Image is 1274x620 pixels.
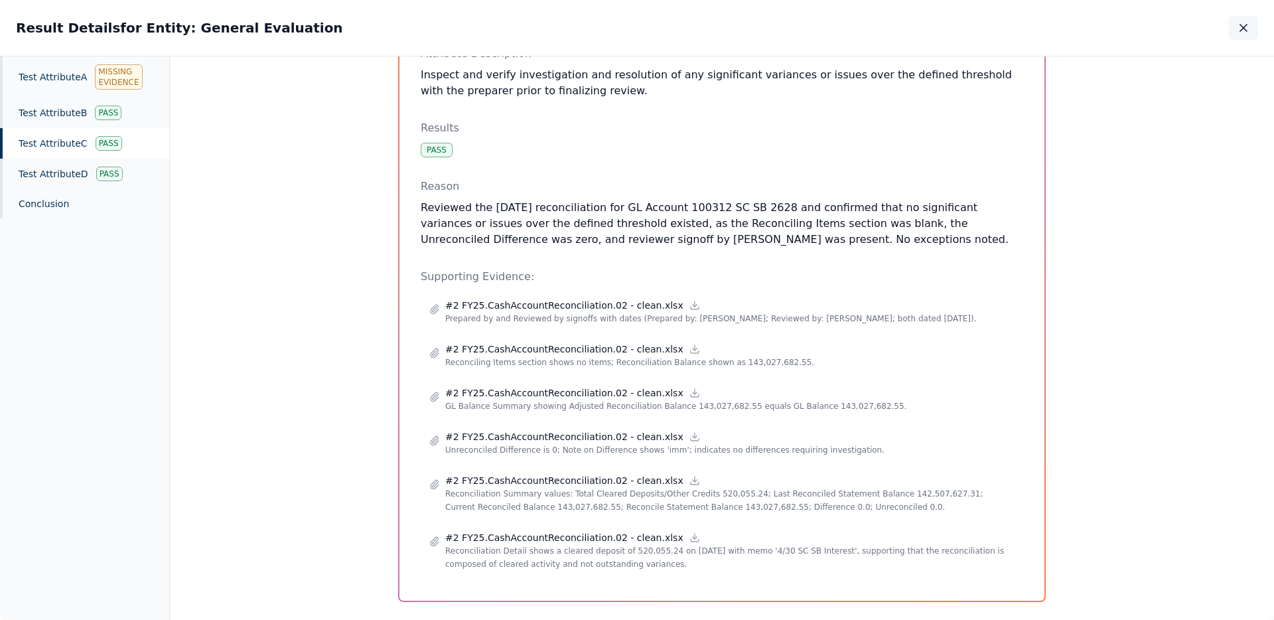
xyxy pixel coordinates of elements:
a: Download file [689,343,701,355]
div: Pass [96,136,122,151]
div: Pass [421,143,453,157]
div: Pass [95,106,121,120]
p: Inspect and verify investigation and resolution of any significant variances or issues over the d... [421,67,1023,99]
p: #2 FY25.CashAccountReconciliation.02 - clean.xlsx [445,430,683,443]
div: Missing Evidence [95,64,142,90]
p: Reconciliation Detail shows a cleared deposit of 520,055.24 on [DATE] with memo '4/30 SC SB Inter... [445,544,1015,571]
a: Download file [689,299,701,311]
p: #2 FY25.CashAccountReconciliation.02 - clean.xlsx [445,343,683,356]
p: #2 FY25.CashAccountReconciliation.02 - clean.xlsx [445,386,683,400]
p: Reconciliation Summary values: Total Cleared Deposits/Other Credits 520,055.24; Last Reconciled S... [445,487,1015,514]
p: #2 FY25.CashAccountReconciliation.02 - clean.xlsx [445,299,683,312]
h2: Result Details for Entity: General Evaluation [16,19,343,37]
p: Results [421,120,1023,136]
a: Download file [689,387,701,399]
p: Reviewed the [DATE] reconciliation for GL Account 100312 SC SB 2628 and confirmed that no signifi... [421,200,1023,248]
a: Download file [689,475,701,487]
p: Unreconciled Difference is 0; Note on Difference shows 'imm'; indicates no differences requiring ... [445,443,1015,457]
p: Reconciling Items section shows no items; Reconciliation Balance shown as 143,027,682.55. [445,356,1015,369]
p: #2 FY25.CashAccountReconciliation.02 - clean.xlsx [445,531,683,544]
p: Prepared by and Reviewed by signoffs with dates (Prepared by: [PERSON_NAME]; Reviewed by: [PERSON... [445,312,1015,325]
p: #2 FY25.CashAccountReconciliation.02 - clean.xlsx [445,474,683,487]
p: GL Balance Summary showing Adjusted Reconciliation Balance 143,027,682.55 equals GL Balance 143,0... [445,400,1015,413]
p: Reason [421,179,1023,194]
p: Supporting Evidence: [421,269,1023,285]
a: Download file [689,431,701,443]
a: Download file [689,532,701,544]
div: Pass [96,167,123,181]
